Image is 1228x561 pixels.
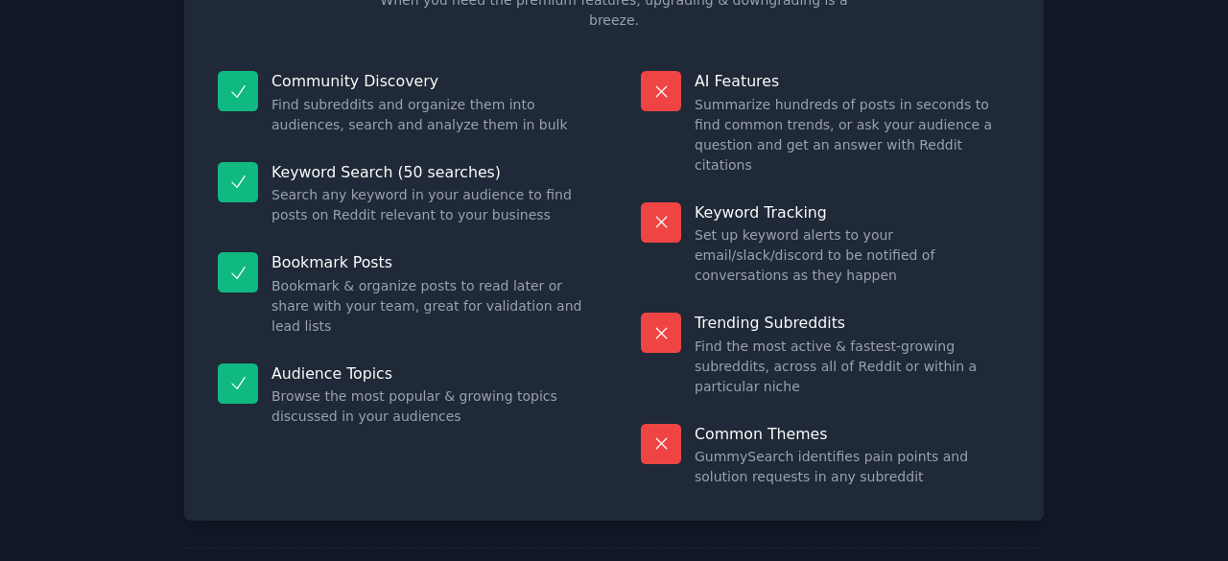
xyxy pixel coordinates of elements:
[695,95,1010,175] dd: Summarize hundreds of posts in seconds to find common trends, or ask your audience a question and...
[695,424,1010,444] p: Common Themes
[695,202,1010,222] p: Keyword Tracking
[272,276,587,337] dd: Bookmark & organize posts to read later or share with your team, great for validation and lead lists
[695,71,1010,91] p: AI Features
[272,71,587,91] p: Community Discovery
[695,313,1010,333] p: Trending Subreddits
[272,252,587,272] p: Bookmark Posts
[695,225,1010,286] dd: Set up keyword alerts to your email/slack/discord to be notified of conversations as they happen
[272,386,587,427] dd: Browse the most popular & growing topics discussed in your audiences
[272,162,587,182] p: Keyword Search (50 searches)
[272,185,587,225] dd: Search any keyword in your audience to find posts on Reddit relevant to your business
[272,363,587,384] p: Audience Topics
[695,447,1010,487] dd: GummySearch identifies pain points and solution requests in any subreddit
[695,337,1010,397] dd: Find the most active & fastest-growing subreddits, across all of Reddit or within a particular niche
[272,95,587,135] dd: Find subreddits and organize them into audiences, search and analyze them in bulk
